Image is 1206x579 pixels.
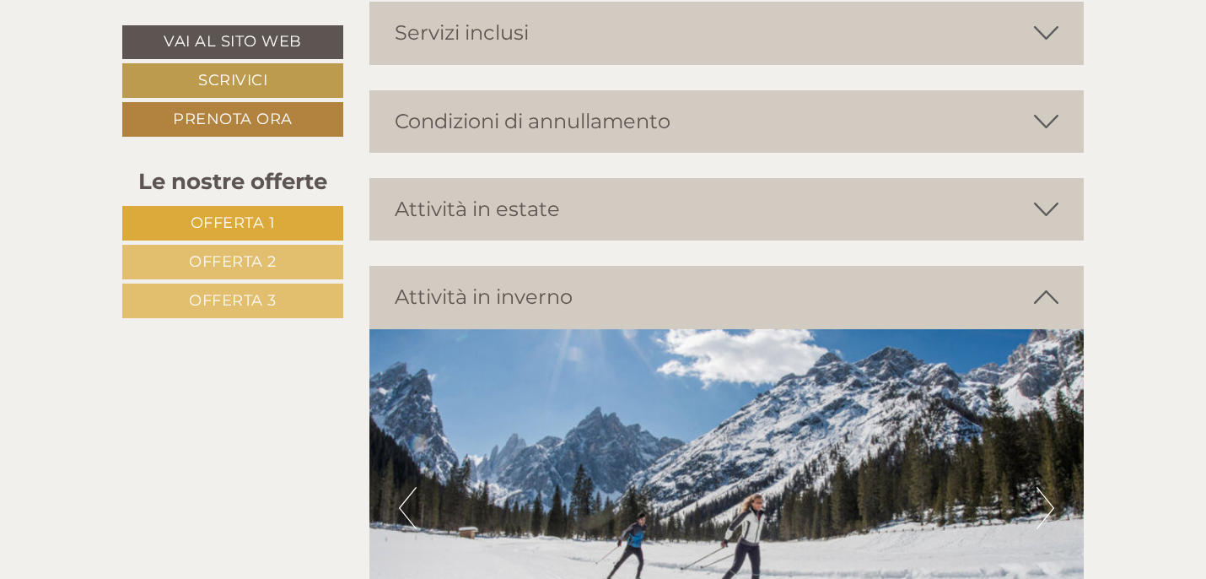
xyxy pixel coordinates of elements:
a: Vai al sito web [122,25,343,59]
div: Attività in estate [369,178,1085,241]
a: Prenota ora [122,102,343,137]
small: 11:33 [25,82,283,94]
button: Next [1036,487,1054,529]
button: Previous [399,487,417,529]
span: Offerta 2 [189,252,277,271]
div: Servizi inclusi [369,2,1085,64]
div: mercoledì [281,13,385,41]
a: Scrivici [122,63,343,98]
div: Condizioni di annullamento [369,90,1085,153]
div: Hotel Mondschein [25,49,283,62]
div: Buon giorno, come possiamo aiutarla? [13,46,291,97]
button: Invia [568,440,665,474]
div: Le nostre offerte [122,166,343,198]
span: Offerta 3 [189,291,277,310]
span: Offerta 1 [191,214,276,232]
div: Attività in inverno [369,266,1085,328]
